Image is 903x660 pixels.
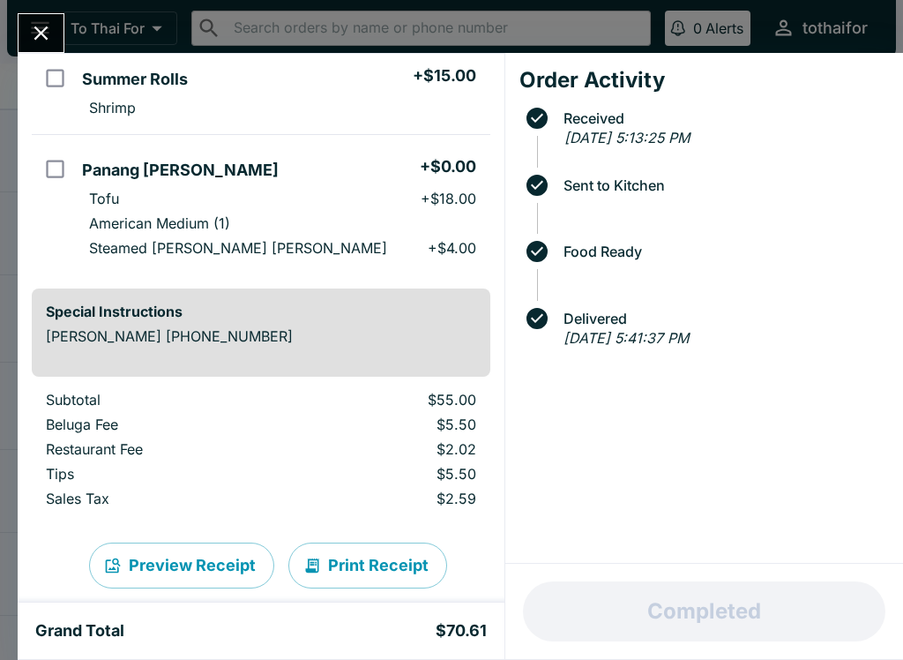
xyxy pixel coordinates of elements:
p: $5.50 [302,416,475,433]
table: orders table [32,391,490,514]
p: Beluga Fee [46,416,274,433]
button: Print Receipt [288,543,447,589]
span: Sent to Kitchen [555,177,889,193]
h5: Panang [PERSON_NAME] [82,160,279,181]
p: $5.50 [302,465,475,483]
p: Sales Tax [46,490,274,507]
p: $55.00 [302,391,475,409]
em: [DATE] 5:41:37 PM [563,329,689,347]
p: Tips [46,465,274,483]
span: Delivered [555,311,889,326]
p: $2.02 [302,440,475,458]
p: $2.59 [302,490,475,507]
p: Restaurant Fee [46,440,274,458]
h5: + $0.00 [420,156,476,177]
p: Shrimp [89,99,136,116]
h5: $70.61 [436,620,487,641]
p: Steamed [PERSON_NAME] [PERSON_NAME] [89,239,387,257]
h5: Grand Total [35,620,124,641]
h5: + $15.00 [413,65,476,86]
button: Preview Receipt [89,543,274,589]
button: Close [19,14,63,52]
h4: Order Activity [519,67,889,94]
span: Food Ready [555,244,889,259]
h6: Special Instructions [46,303,476,320]
h5: Summer Rolls [82,69,188,90]
p: + $18.00 [421,190,476,207]
p: + $4.00 [428,239,476,257]
p: American Medium (1) [89,214,230,232]
p: Subtotal [46,391,274,409]
span: Received [555,110,889,126]
p: [PERSON_NAME] [PHONE_NUMBER] [46,327,476,345]
em: [DATE] 5:13:25 PM [564,129,690,146]
p: Tofu [89,190,119,207]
